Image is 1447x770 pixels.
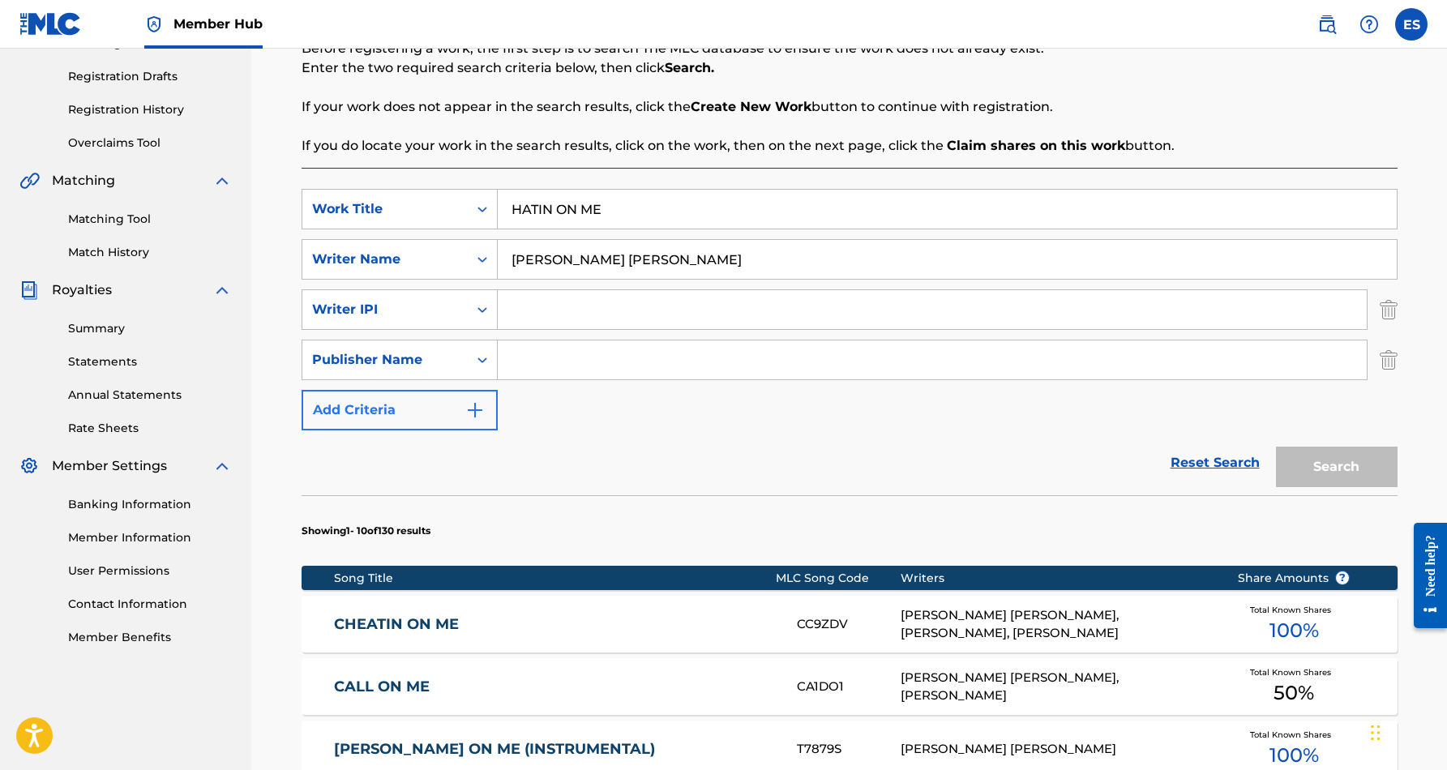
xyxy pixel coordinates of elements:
[68,211,232,228] a: Matching Tool
[1395,8,1428,41] div: User Menu
[312,199,458,219] div: Work Title
[312,250,458,269] div: Writer Name
[302,39,1398,58] p: Before registering a work, the first step is to search The MLC database to ensure the work does n...
[212,280,232,300] img: expand
[334,740,775,759] a: [PERSON_NAME] ON ME (INSTRUMENTAL)
[312,350,458,370] div: Publisher Name
[776,570,901,587] div: MLC Song Code
[68,244,232,261] a: Match History
[212,171,232,190] img: expand
[1336,571,1349,584] span: ?
[68,629,232,646] a: Member Benefits
[901,669,1213,705] div: [PERSON_NAME] [PERSON_NAME], [PERSON_NAME]
[173,15,263,33] span: Member Hub
[1317,15,1337,34] img: search
[334,678,775,696] a: CALL ON ME
[68,496,232,513] a: Banking Information
[665,60,714,75] strong: Search.
[68,135,232,152] a: Overclaims Tool
[68,353,232,370] a: Statements
[334,570,776,587] div: Song Title
[901,606,1213,643] div: [PERSON_NAME] [PERSON_NAME], [PERSON_NAME], [PERSON_NAME]
[68,563,232,580] a: User Permissions
[797,740,901,759] div: T7879S
[19,12,82,36] img: MLC Logo
[1269,616,1319,645] span: 100 %
[1359,15,1379,34] img: help
[1380,340,1398,380] img: Delete Criterion
[68,420,232,437] a: Rate Sheets
[68,101,232,118] a: Registration History
[68,529,232,546] a: Member Information
[19,171,40,190] img: Matching
[212,456,232,476] img: expand
[52,456,167,476] span: Member Settings
[312,300,458,319] div: Writer IPI
[68,320,232,337] a: Summary
[1238,570,1350,587] span: Share Amounts
[19,280,39,300] img: Royalties
[1250,729,1338,741] span: Total Known Shares
[52,171,115,190] span: Matching
[1380,289,1398,330] img: Delete Criterion
[1162,445,1268,481] a: Reset Search
[691,99,811,114] strong: Create New Work
[1269,741,1319,770] span: 100 %
[1250,604,1338,616] span: Total Known Shares
[1371,708,1381,757] div: Drag
[68,68,232,85] a: Registration Drafts
[797,678,901,696] div: CA1DO1
[947,138,1125,153] strong: Claim shares on this work
[797,615,901,634] div: CC9ZDV
[1402,509,1447,643] iframe: Resource Center
[19,456,39,476] img: Member Settings
[302,58,1398,78] p: Enter the two required search criteria below, then click
[302,97,1398,117] p: If your work does not appear in the search results, click the button to continue with registration.
[1311,8,1343,41] a: Public Search
[302,524,430,538] p: Showing 1 - 10 of 130 results
[68,596,232,613] a: Contact Information
[302,136,1398,156] p: If you do locate your work in the search results, click on the work, then on the next page, click...
[1353,8,1385,41] div: Help
[465,400,485,420] img: 9d2ae6d4665cec9f34b9.svg
[901,740,1213,759] div: [PERSON_NAME] [PERSON_NAME]
[302,189,1398,495] form: Search Form
[334,615,775,634] a: CHEATIN ON ME
[1366,692,1447,770] iframe: Chat Widget
[52,280,112,300] span: Royalties
[144,15,164,34] img: Top Rightsholder
[1274,678,1314,708] span: 50 %
[901,570,1213,587] div: Writers
[1250,666,1338,678] span: Total Known Shares
[302,390,498,430] button: Add Criteria
[68,387,232,404] a: Annual Statements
